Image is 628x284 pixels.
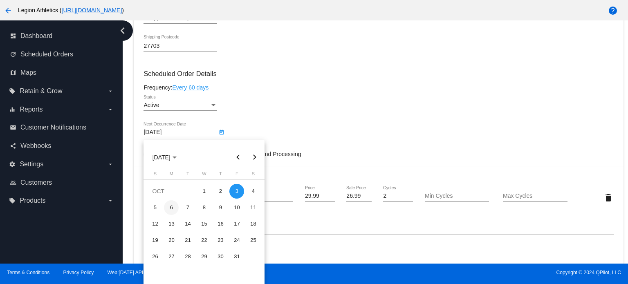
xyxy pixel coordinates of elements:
td: October 26, 2025 [147,248,163,265]
td: October 13, 2025 [163,216,179,232]
td: October 29, 2025 [196,248,212,265]
td: October 19, 2025 [147,232,163,248]
div: 31 [229,249,244,264]
td: October 12, 2025 [147,216,163,232]
td: October 7, 2025 [179,199,196,216]
div: 10 [229,200,244,215]
div: 8 [197,200,211,215]
td: October 1, 2025 [196,183,212,199]
div: 11 [246,200,260,215]
td: October 21, 2025 [179,232,196,248]
div: 16 [213,217,228,231]
td: October 30, 2025 [212,248,229,265]
div: 24 [229,233,244,248]
td: October 6, 2025 [163,199,179,216]
th: Sunday [147,171,163,179]
th: Thursday [212,171,229,179]
button: Choose month and year [146,149,183,165]
div: 4 [246,184,260,199]
div: 21 [180,233,195,248]
td: October 20, 2025 [163,232,179,248]
div: 25 [246,233,260,248]
td: October 8, 2025 [196,199,212,216]
td: October 28, 2025 [179,248,196,265]
td: October 24, 2025 [229,232,245,248]
td: October 22, 2025 [196,232,212,248]
td: October 14, 2025 [179,216,196,232]
td: October 31, 2025 [229,248,245,265]
div: 29 [197,249,211,264]
td: October 9, 2025 [212,199,229,216]
td: October 25, 2025 [245,232,261,248]
td: October 16, 2025 [212,216,229,232]
th: Wednesday [196,171,212,179]
div: 14 [180,217,195,231]
div: 30 [213,249,228,264]
td: October 5, 2025 [147,199,163,216]
button: Next month [246,149,262,165]
td: October 11, 2025 [245,199,261,216]
div: 17 [229,217,244,231]
td: OCT [147,183,196,199]
div: 6 [164,200,179,215]
div: 28 [180,249,195,264]
th: Friday [229,171,245,179]
div: 20 [164,233,179,248]
th: Saturday [245,171,261,179]
div: 22 [197,233,211,248]
td: October 3, 2025 [229,183,245,199]
td: October 18, 2025 [245,216,261,232]
div: 26 [148,249,162,264]
td: October 27, 2025 [163,248,179,265]
div: 15 [197,217,211,231]
div: 12 [148,217,162,231]
td: October 23, 2025 [212,232,229,248]
div: 13 [164,217,179,231]
div: 2 [213,184,228,199]
div: 3 [229,184,244,199]
div: 27 [164,249,179,264]
div: 5 [148,200,162,215]
div: 19 [148,233,162,248]
div: 9 [213,200,228,215]
div: 1 [197,184,211,199]
th: Monday [163,171,179,179]
div: 18 [246,217,260,231]
td: October 15, 2025 [196,216,212,232]
th: Tuesday [179,171,196,179]
td: October 10, 2025 [229,199,245,216]
td: October 2, 2025 [212,183,229,199]
td: October 4, 2025 [245,183,261,199]
td: October 17, 2025 [229,216,245,232]
div: 23 [213,233,228,248]
button: Previous month [230,149,246,165]
span: [DATE] [153,154,177,161]
div: 7 [180,200,195,215]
